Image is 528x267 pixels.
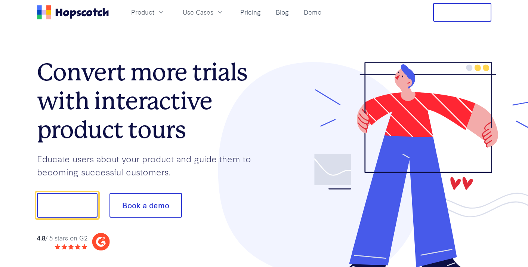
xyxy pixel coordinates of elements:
button: Show me! [37,193,98,218]
div: / 5 stars on G2 [37,233,87,243]
a: Blog [273,6,292,18]
button: Use Cases [178,6,228,18]
button: Free Trial [433,3,491,22]
p: Educate users about your product and guide them to becoming successful customers. [37,152,264,178]
button: Book a demo [109,193,182,218]
a: Pricing [237,6,264,18]
a: Home [37,5,109,19]
a: Demo [301,6,324,18]
span: Product [131,7,154,17]
span: Use Cases [183,7,213,17]
strong: 4.8 [37,233,45,242]
h1: Convert more trials with interactive product tours [37,58,264,144]
button: Product [127,6,169,18]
